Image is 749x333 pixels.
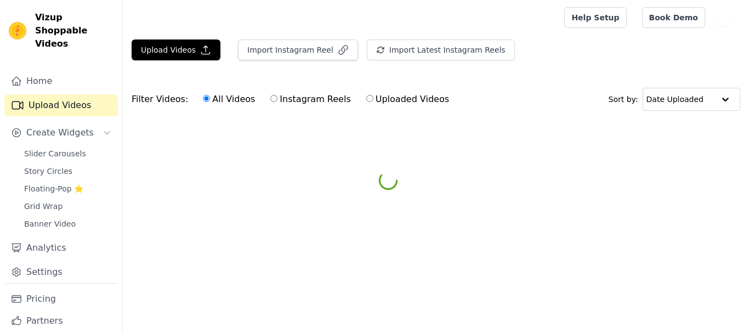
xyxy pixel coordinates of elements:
[4,310,118,332] a: Partners
[18,181,118,196] a: Floating-Pop ⭐
[202,92,256,106] label: All Videos
[24,201,63,212] span: Grid Wrap
[4,122,118,144] button: Create Widgets
[366,92,450,106] label: Uploaded Videos
[132,39,220,60] button: Upload Videos
[366,95,373,102] input: Uploaded Videos
[24,218,76,229] span: Banner Video
[367,39,515,60] button: Import Latest Instagram Reels
[4,288,118,310] a: Pricing
[132,87,455,112] div: Filter Videos:
[642,7,705,28] a: Book Demo
[9,22,26,39] img: Vizup
[24,166,72,177] span: Story Circles
[564,7,626,28] a: Help Setup
[238,39,358,60] button: Import Instagram Reel
[270,95,277,102] input: Instagram Reels
[4,94,118,116] a: Upload Videos
[203,95,210,102] input: All Videos
[4,237,118,259] a: Analytics
[4,261,118,283] a: Settings
[18,163,118,179] a: Story Circles
[609,88,741,111] div: Sort by:
[18,199,118,214] a: Grid Wrap
[24,148,86,159] span: Slider Carousels
[18,216,118,232] a: Banner Video
[24,183,83,194] span: Floating-Pop ⭐
[26,126,94,139] span: Create Widgets
[18,146,118,161] a: Slider Carousels
[270,92,351,106] label: Instagram Reels
[4,70,118,92] a: Home
[35,11,114,50] span: Vizup Shoppable Videos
